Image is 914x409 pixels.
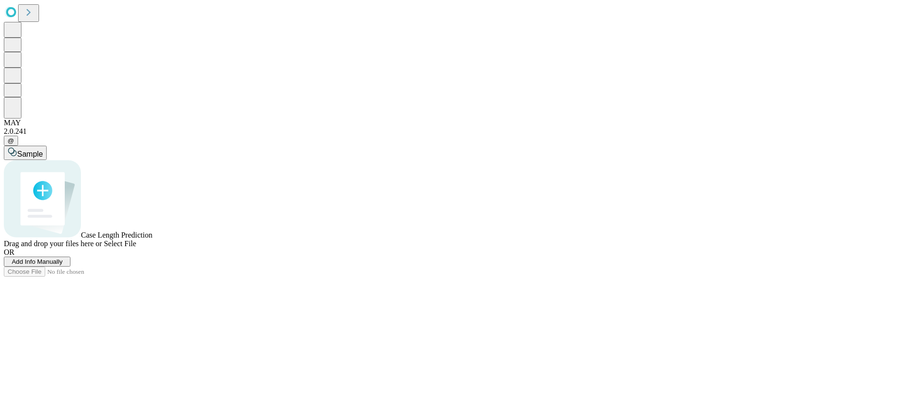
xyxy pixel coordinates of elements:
[12,258,63,265] span: Add Info Manually
[4,248,14,256] span: OR
[17,150,43,158] span: Sample
[4,257,70,267] button: Add Info Manually
[4,239,102,248] span: Drag and drop your files here or
[4,127,910,136] div: 2.0.241
[81,231,152,239] span: Case Length Prediction
[4,146,47,160] button: Sample
[104,239,136,248] span: Select File
[8,137,14,144] span: @
[4,136,18,146] button: @
[4,119,910,127] div: MAY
